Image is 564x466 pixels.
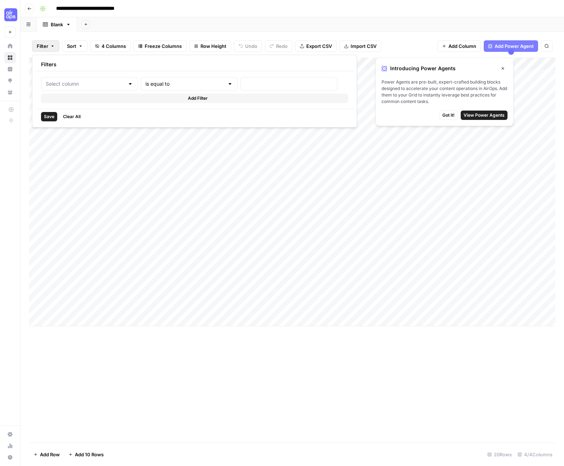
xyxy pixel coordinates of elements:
span: Freeze Columns [145,42,182,50]
a: Blank [37,17,77,32]
button: Row Height [189,40,231,52]
button: Import CSV [339,40,381,52]
a: Insights [4,63,16,75]
span: Add Power Agent [495,42,534,50]
div: 4/4 Columns [515,449,555,460]
button: Filter [32,40,59,52]
button: Add Column [437,40,481,52]
span: 4 Columns [101,42,126,50]
button: Add Power Agent [484,40,538,52]
span: Clear All [63,113,81,120]
a: Your Data [4,86,16,98]
button: View Power Agents [461,111,507,120]
div: Introducing Power Agents [382,64,507,73]
a: Settings [4,429,16,440]
span: Filter [37,42,48,50]
button: Add Row [29,449,64,460]
span: Sort [67,42,76,50]
span: Redo [276,42,288,50]
input: is equal to [145,80,224,88]
div: Filters [35,58,354,71]
span: View Power Agents [464,112,505,118]
span: Undo [245,42,257,50]
span: Add Column [448,42,476,50]
span: Add 10 Rows [75,451,104,458]
span: Power Agents are pre-built, expert-crafted building blocks designed to accelerate your content op... [382,79,507,105]
button: Clear All [60,112,84,121]
span: Save [44,113,54,120]
button: Freeze Columns [134,40,186,52]
a: Browse [4,52,16,63]
a: Opportunities [4,75,16,86]
button: Add Filter [41,94,348,103]
button: Add 10 Rows [64,449,108,460]
button: Save [41,112,57,121]
span: Row Height [200,42,226,50]
button: Export CSV [295,40,337,52]
div: Blank [51,21,63,28]
input: Select column [46,80,125,88]
img: September Cohort Logo [4,8,17,21]
button: Help + Support [4,452,16,463]
span: Import CSV [351,42,376,50]
span: Got it! [442,112,455,118]
button: Redo [265,40,292,52]
button: Sort [62,40,87,52]
span: Add Row [40,451,60,458]
div: 20 Rows [484,449,515,460]
div: Filter [32,55,357,127]
a: Home [4,40,16,52]
span: Export CSV [306,42,332,50]
button: Undo [234,40,262,52]
a: Usage [4,440,16,452]
button: Workspace: September Cohort [4,6,16,24]
span: Add Filter [188,95,208,102]
button: Got it! [439,111,458,120]
button: 4 Columns [90,40,131,52]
